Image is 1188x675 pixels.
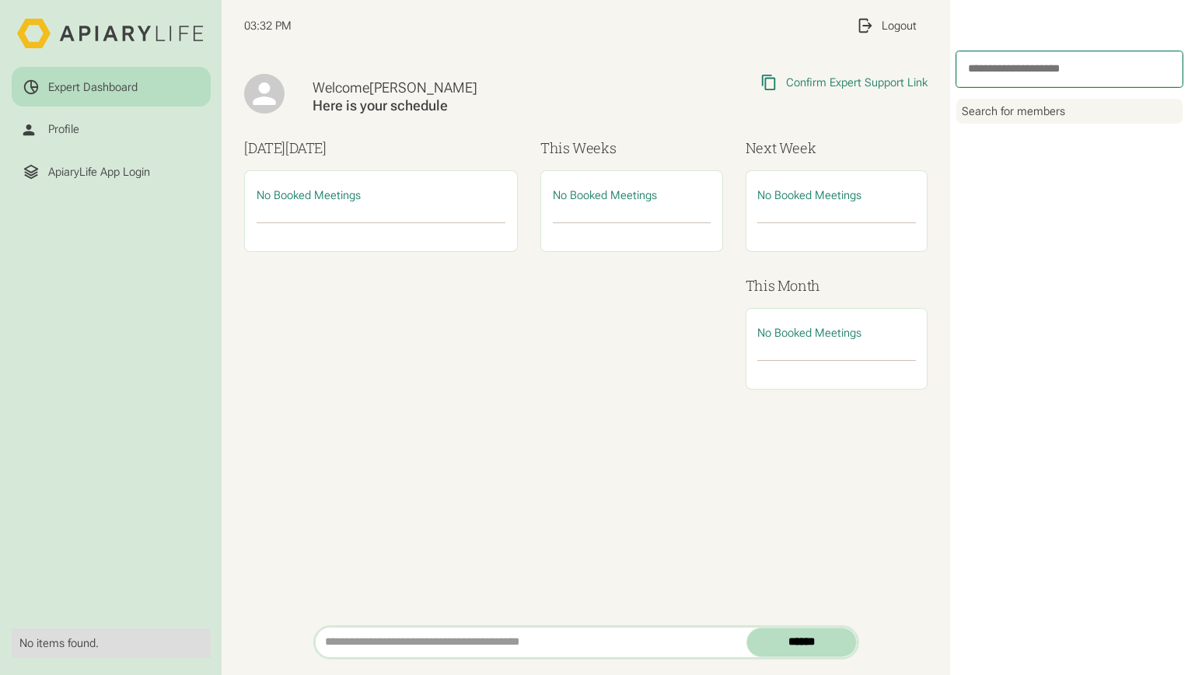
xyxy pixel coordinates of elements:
span: [DATE] [285,138,327,157]
a: Logout [844,5,928,45]
a: Expert Dashboard [12,67,211,107]
a: Profile [12,110,211,149]
div: ApiaryLife App Login [48,165,150,179]
div: Logout [882,19,917,33]
span: No Booked Meetings [553,188,657,202]
div: Welcome [313,79,617,97]
h3: Next Week [746,138,928,159]
a: ApiaryLife App Login [12,152,211,192]
h3: This Month [746,275,928,296]
div: Here is your schedule [313,97,617,115]
span: [PERSON_NAME] [369,79,477,96]
span: 03:32 PM [244,19,292,33]
h3: [DATE] [244,138,518,159]
span: No Booked Meetings [257,188,361,202]
div: Search for members [956,99,1183,124]
div: No items found. [19,636,203,650]
div: Profile [48,122,79,136]
h3: This Weeks [540,138,722,159]
span: No Booked Meetings [757,326,861,340]
span: No Booked Meetings [757,188,861,202]
div: Expert Dashboard [48,80,138,94]
div: Confirm Expert Support Link [786,75,928,89]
